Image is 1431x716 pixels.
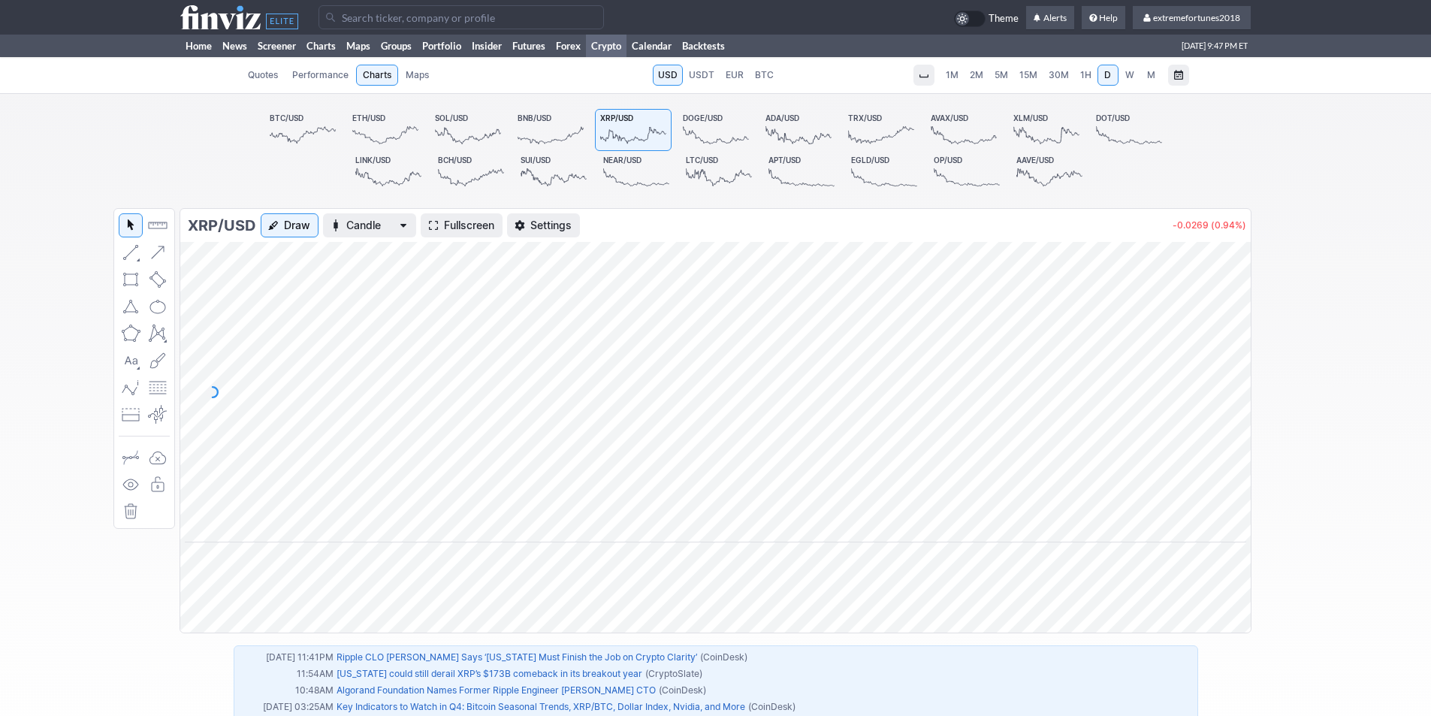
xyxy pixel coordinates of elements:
a: 2M [965,65,989,86]
a: USDT [684,65,720,86]
span: 15M [1019,69,1037,80]
h3: XRP/USD [188,215,256,236]
span: 5M [995,69,1008,80]
a: Fullscreen [421,213,503,237]
a: Alerts [1026,6,1074,30]
button: Triangle [119,295,143,319]
span: XRP/USD [600,113,633,122]
span: D [1104,69,1111,80]
a: ADA/USD [760,109,837,151]
button: Measure [146,213,170,237]
span: 1M [946,69,959,80]
td: [DATE] 11:41PM [237,649,335,666]
span: Maps [406,68,429,83]
a: Forex [551,35,586,57]
a: Portfolio [417,35,466,57]
button: Position [119,403,143,427]
span: BTC [755,68,774,83]
span: LINK/USD [355,156,391,165]
span: APT/USD [768,156,801,165]
button: Lock drawings [146,473,170,497]
a: NEAR/USD [598,151,675,193]
span: ADA/USD [765,113,799,122]
span: 2M [970,69,983,80]
a: Insider [466,35,507,57]
a: M [1141,65,1162,86]
button: Brush [146,349,170,373]
a: SOL/USD [430,109,506,151]
button: Hide drawings [119,473,143,497]
a: Charts [356,65,398,86]
span: extremefortunes2018 [1153,12,1240,23]
span: AAVE/USD [1016,156,1054,165]
span: DOGE/USD [683,113,723,122]
span: BTC/USD [270,113,303,122]
span: 30M [1049,69,1069,80]
a: XLM/USD [1008,109,1085,151]
span: (CoinDesk) [700,650,747,665]
span: DOT/USD [1096,113,1130,122]
a: extremefortunes2018 [1133,6,1251,30]
button: Anchored VWAP [146,403,170,427]
span: (CoinDesk) [659,683,706,698]
button: Elliott waves [119,376,143,400]
span: NEAR/USD [603,156,642,165]
span: EUR [726,68,744,83]
a: TRX/USD [843,109,919,151]
span: [DATE] 9:47 PM ET [1182,35,1248,57]
a: Screener [252,35,301,57]
a: BTC/USD [264,109,341,151]
a: AAVE/USD [1011,151,1088,193]
a: Charts [301,35,341,57]
a: DOGE/USD [678,109,754,151]
span: Candle [346,218,393,233]
a: Maps [399,65,436,86]
button: Remove all drawings [119,500,143,524]
a: [US_STATE] could still derail XRP’s $173B comeback in its breakout year [337,668,642,679]
button: XABCD [146,322,170,346]
span: XLM/USD [1013,113,1048,122]
span: Settings [530,218,572,233]
a: News [217,35,252,57]
a: 15M [1014,65,1043,86]
a: OP/USD [928,151,1005,193]
a: Crypto [586,35,626,57]
a: BNB/USD [512,109,589,151]
a: 1H [1075,65,1097,86]
a: DOT/USD [1091,109,1167,151]
span: BCH/USD [438,156,472,165]
button: Text [119,349,143,373]
a: 5M [989,65,1013,86]
span: Fullscreen [444,218,494,233]
a: Key Indicators to Watch in Q4: Bitcoin Seasonal Trends, XRP/BTC, Dollar Index, Nvidia, and More [337,701,745,712]
span: Theme [989,11,1019,27]
a: D [1097,65,1119,86]
span: EGLD/USD [851,156,889,165]
button: Line [119,240,143,264]
button: Chart Type [323,213,416,237]
span: M [1147,69,1155,80]
button: Arrow [146,240,170,264]
span: LTC/USD [686,156,718,165]
a: Home [180,35,217,57]
button: Rectangle [119,267,143,292]
input: Search [319,5,604,29]
a: BCH/USD [433,151,509,193]
button: Range [1168,65,1189,86]
a: BTC [750,65,779,86]
span: SOL/USD [435,113,468,122]
a: Calendar [626,35,677,57]
a: Maps [341,35,376,57]
button: Drawing mode: Single [119,446,143,470]
button: Rotated rectangle [146,267,170,292]
span: AVAX/USD [931,113,968,122]
a: EGLD/USD [846,151,922,193]
span: Charts [363,68,391,83]
span: SUI/USD [521,156,551,165]
a: SUI/USD [515,151,592,193]
button: Mouse [119,213,143,237]
button: Drawings autosave: Off [146,446,170,470]
a: Quotes [241,65,285,86]
a: ETH/USD [347,109,424,151]
a: Performance [285,65,355,86]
